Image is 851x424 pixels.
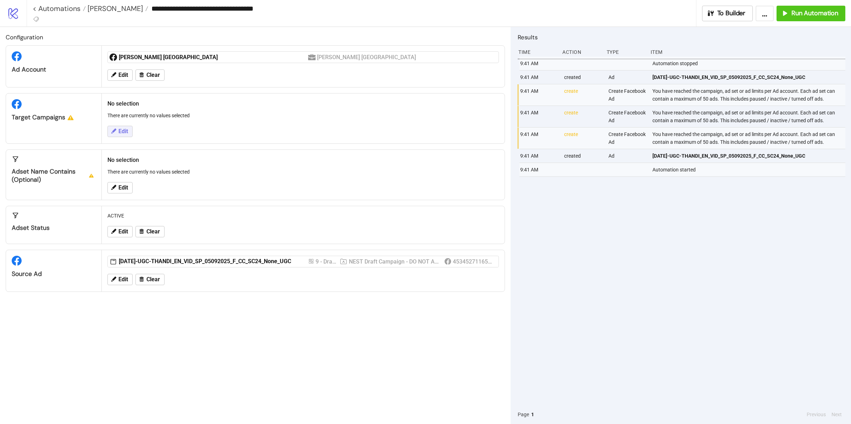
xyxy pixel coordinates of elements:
[118,72,128,78] span: Edit
[519,106,558,127] div: 9:41 AM
[518,33,845,42] h2: Results
[12,270,96,278] div: Source Ad
[135,274,165,285] button: Clear
[519,70,558,84] div: 9:41 AM
[107,182,133,193] button: Edit
[777,6,845,21] button: Run Automation
[606,45,645,59] div: Type
[652,163,847,176] div: Automation started
[146,228,160,235] span: Clear
[119,53,308,61] div: [PERSON_NAME] [GEOGRAPHIC_DATA]
[563,128,602,149] div: create
[608,70,647,84] div: Ad
[608,106,647,127] div: Create Facebook Ad
[135,69,165,81] button: Clear
[519,128,558,149] div: 9:41 AM
[529,411,536,418] button: 1
[12,113,96,121] div: Target Campaigns
[608,128,647,149] div: Create Facebook Ad
[563,84,602,106] div: create
[652,149,842,163] a: [DATE]-UGC-THANDI_EN_VID_SP_05092025_F_CC_SC24_None_UGC
[717,9,746,17] span: To Builder
[107,99,499,108] h2: No selection
[650,45,845,59] div: Item
[33,5,86,12] a: < Automations
[12,224,96,232] div: Adset Status
[805,411,828,418] button: Previous
[652,84,847,106] div: You have reached the campaign, ad set or ad limits per Ad account. Each ad set can contain a maxi...
[107,226,133,237] button: Edit
[756,6,774,21] button: ...
[608,84,647,106] div: Create Facebook Ad
[702,6,753,21] button: To Builder
[107,156,499,164] h2: No selection
[12,66,96,74] div: Ad Account
[518,45,557,59] div: Time
[146,276,160,283] span: Clear
[519,149,558,163] div: 9:41 AM
[118,185,128,191] span: Edit
[519,84,558,106] div: 9:41 AM
[791,9,838,17] span: Run Automation
[652,70,842,84] a: [DATE]-UGC-THANDI_EN_VID_SP_05092025_F_CC_SC24_None_UGC
[652,57,847,70] div: Automation stopped
[86,4,143,13] span: [PERSON_NAME]
[453,257,494,266] div: 453452711657207
[519,57,558,70] div: 9:41 AM
[316,257,337,266] div: 9 - Drafts
[829,411,844,418] button: Next
[118,276,128,283] span: Edit
[563,149,602,163] div: created
[105,209,502,222] div: ACTIVE
[86,5,148,12] a: [PERSON_NAME]
[107,168,499,176] p: There are currently no values selected
[652,152,805,160] span: [DATE]-UGC-THANDI_EN_VID_SP_05092025_F_CC_SC24_None_UGC
[12,168,96,184] div: Adset Name contains (optional)
[317,53,417,62] div: [PERSON_NAME] [GEOGRAPHIC_DATA]
[119,258,308,265] div: [DATE]-UGC-THANDI_EN_VID_SP_05092025_F_CC_SC24_None_UGC
[563,70,602,84] div: created
[608,149,647,163] div: Ad
[652,128,847,149] div: You have reached the campaign, ad set or ad limits per Ad account. Each ad set can contain a maxi...
[107,112,499,119] p: There are currently no values selected
[519,163,558,176] div: 9:41 AM
[652,106,847,127] div: You have reached the campaign, ad set or ad limits per Ad account. Each ad set can contain a maxi...
[107,69,133,81] button: Edit
[146,72,160,78] span: Clear
[518,411,529,418] span: Page
[6,33,505,42] h2: Configuration
[107,126,133,137] button: Edit
[118,228,128,235] span: Edit
[562,45,601,59] div: Action
[107,274,133,285] button: Edit
[652,73,805,81] span: [DATE]-UGC-THANDI_EN_VID_SP_05092025_F_CC_SC24_None_UGC
[135,226,165,237] button: Clear
[563,106,602,127] div: create
[118,128,128,135] span: Edit
[349,257,442,266] div: NEST Draft Campaign - DO NOT ACTIVATE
